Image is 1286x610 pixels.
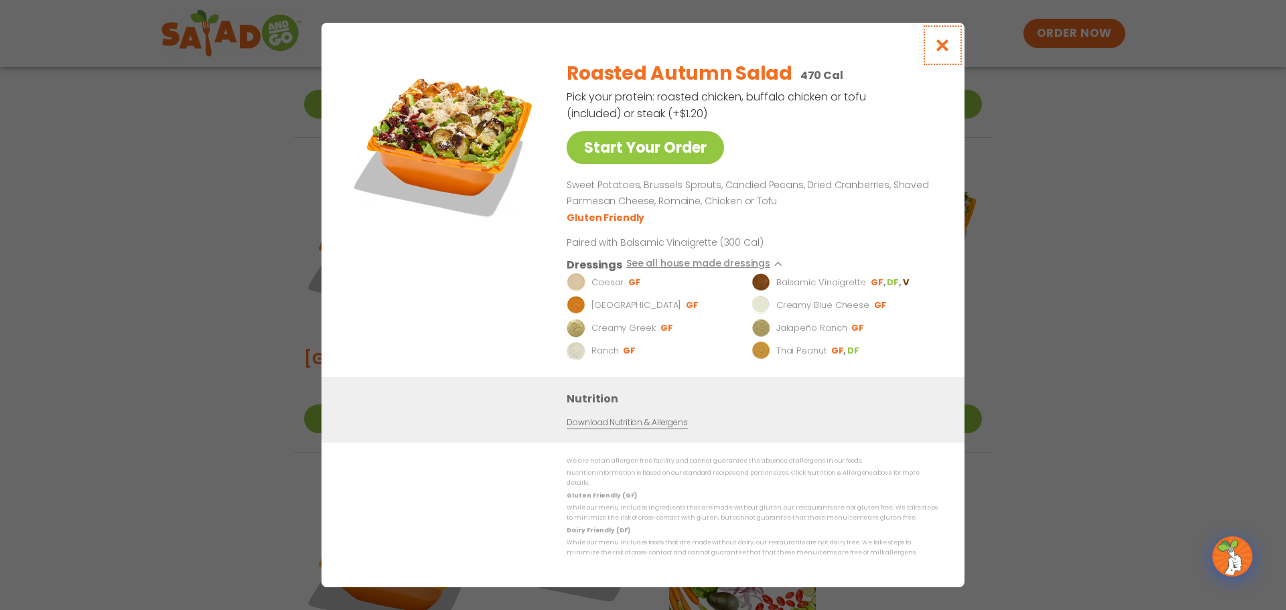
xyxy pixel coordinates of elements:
p: Ranch [591,344,619,358]
button: Close modal [921,23,964,68]
li: GF [851,322,865,334]
img: Dressing preview image for Creamy Blue Cheese [752,296,770,315]
p: Caesar [591,276,624,289]
p: Pick your protein: roasted chicken, buffalo chicken or tofu (included) or steak (+$1.20) [567,88,868,122]
p: While our menu includes foods that are made without dairy, our restaurants are not dairy free. We... [567,538,938,558]
button: See all house made dressings [626,256,789,273]
li: GF [686,299,700,311]
h3: Dressings [567,256,622,273]
p: [GEOGRAPHIC_DATA] [591,299,681,312]
img: wpChatIcon [1214,538,1251,575]
p: While our menu includes ingredients that are made without gluten, our restaurants are not gluten ... [567,503,938,524]
strong: Dairy Friendly (DF) [567,526,630,534]
li: GF [871,277,887,289]
li: Gluten Friendly [567,211,646,225]
li: GF [831,345,847,357]
img: Dressing preview image for BBQ Ranch [567,296,585,315]
img: Dressing preview image for Ranch [567,341,585,360]
h3: Nutrition [567,390,944,407]
li: GF [874,299,888,311]
strong: Gluten Friendly (GF) [567,491,636,500]
p: Paired with Balsamic Vinaigrette (300 Cal) [567,236,814,250]
li: GF [660,322,674,334]
a: Download Nutrition & Allergens [567,416,687,429]
li: V [903,277,910,289]
p: Jalapeño Ranch [776,321,847,335]
p: We are not an allergen free facility and cannot guarantee the absence of allergens in our foods. [567,456,938,466]
img: Dressing preview image for Thai Peanut [752,341,770,360]
li: GF [628,277,642,289]
p: Thai Peanut [776,344,827,358]
img: Dressing preview image for Caesar [567,273,585,292]
p: Balsamic Vinaigrette [776,276,866,289]
img: Dressing preview image for Jalapeño Ranch [752,319,770,337]
p: Creamy Blue Cheese [776,299,869,312]
li: GF [623,345,637,357]
p: 470 Cal [800,67,843,84]
img: Dressing preview image for Balsamic Vinaigrette [752,273,770,292]
h2: Roasted Autumn Salad [567,60,792,88]
a: Start Your Order [567,131,724,164]
li: DF [887,277,902,289]
li: DF [847,345,861,357]
img: Dressing preview image for Creamy Greek [567,319,585,337]
p: Nutrition information is based on our standard recipes and portion sizes. Click Nutrition & Aller... [567,468,938,489]
img: Featured product photo for Roasted Autumn Salad [352,50,539,237]
p: Sweet Potatoes, Brussels Sprouts, Candied Pecans, Dried Cranberries, Shaved Parmesan Cheese, Roma... [567,177,932,210]
p: Creamy Greek [591,321,656,335]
